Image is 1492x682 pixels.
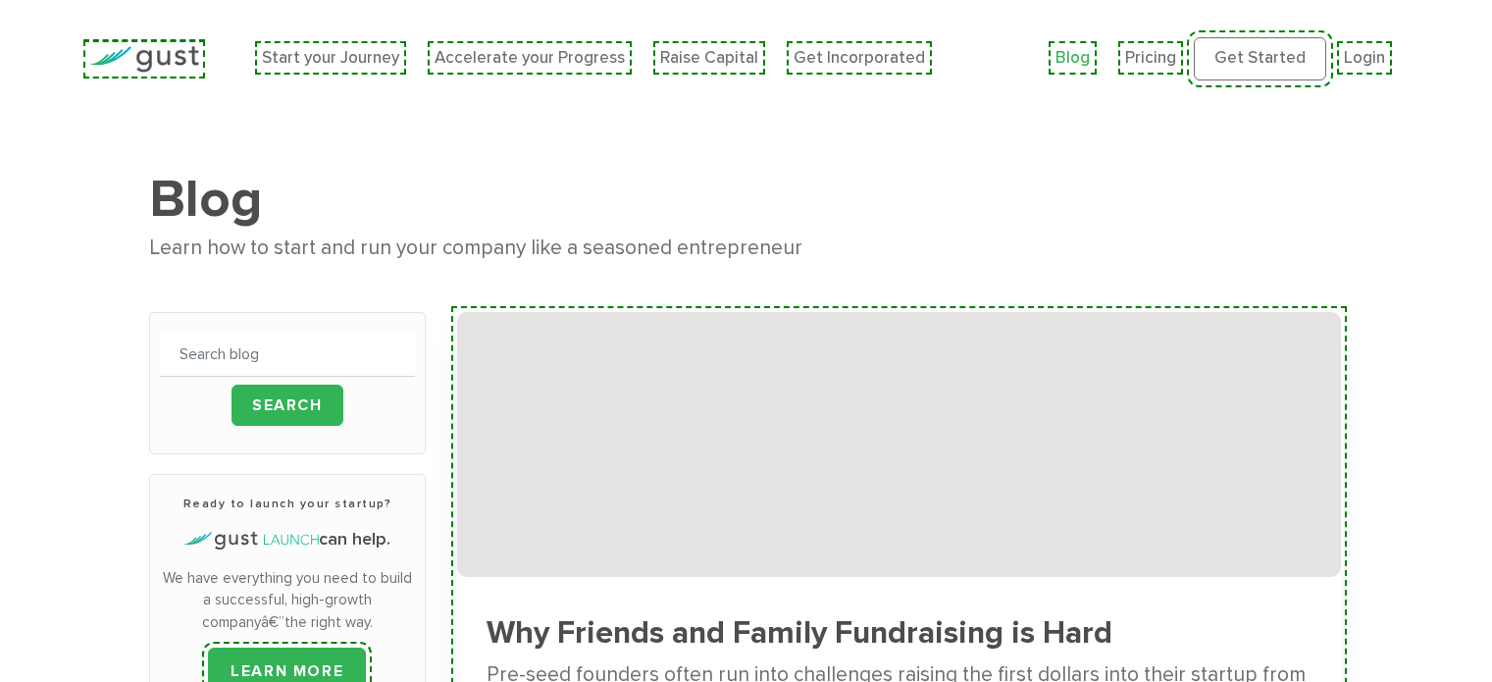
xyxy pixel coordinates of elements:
h4: can help. [160,527,415,552]
a: Raise Capital [660,48,758,68]
a: Get Incorporated [794,48,925,68]
a: Accelerate your Progress [435,48,625,68]
a: Blog [1055,48,1090,68]
a: Start your Journey [262,48,399,68]
p: We have everything you need to build a successful, high-growth companyâ€”the right way. [160,567,415,634]
div: Learn how to start and run your company like a seasoned entrepreneur [149,232,1343,265]
input: Search blog [160,333,415,377]
h3: Ready to launch your startup? [160,495,415,512]
a: Pricing [1125,48,1176,68]
input: Search [232,385,343,426]
h3: Why Friends and Family Fundraising is Hard [487,616,1312,651]
h1: Blog [149,167,1343,232]
img: Gust Logo [89,46,199,73]
a: Get Started [1194,37,1326,80]
a: Login [1344,48,1385,68]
